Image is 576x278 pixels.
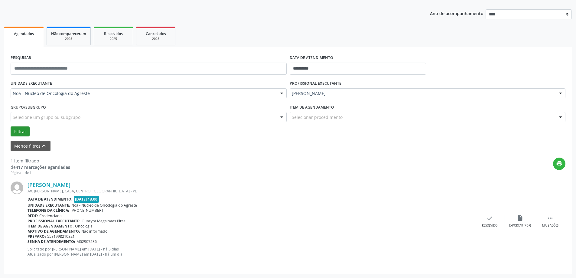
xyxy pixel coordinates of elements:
[141,37,171,41] div: 2025
[11,170,70,175] div: Página 1 de 1
[28,188,475,194] div: AV. [PERSON_NAME], CASA, CENTRO, [GEOGRAPHIC_DATA] - PE
[547,215,554,221] i: 
[11,126,30,137] button: Filtrar
[51,37,86,41] div: 2025
[28,208,69,213] b: Telefone da clínica:
[28,247,475,257] p: Solicitado por [PERSON_NAME] em [DATE] - há 3 dias Atualizado por [PERSON_NAME] em [DATE] - há um...
[13,114,80,120] span: Selecione um grupo ou subgrupo
[509,224,531,228] div: Exportar (PDF)
[482,224,497,228] div: Resolvido
[71,203,137,208] span: Noa - Nucleo de Oncologia do Agreste
[430,9,483,17] p: Ano de acompanhamento
[290,103,334,112] label: Item de agendamento
[76,239,97,244] span: M02907536
[28,239,75,244] b: Senha de atendimento:
[553,158,565,170] button: print
[290,53,333,63] label: DATA DE ATENDIMENTO
[146,31,166,36] span: Cancelados
[39,213,62,218] span: Credenciada
[70,208,103,213] span: [PHONE_NUMBER]
[11,103,46,112] label: Grupo/Subgrupo
[28,234,46,239] b: Preparo:
[517,215,523,221] i: insert_drive_file
[28,224,74,229] b: Item de agendamento:
[11,158,70,164] div: 1 item filtrado
[81,229,107,234] span: Não informado
[28,213,38,218] b: Rede:
[11,53,31,63] label: PESQUISAR
[11,164,70,170] div: de
[487,215,493,221] i: check
[11,182,23,194] img: img
[14,31,34,36] span: Agendados
[290,79,341,88] label: PROFISSIONAL EXECUTANTE
[98,37,129,41] div: 2025
[51,31,86,36] span: Não compareceram
[542,224,558,228] div: Mais ações
[11,79,52,88] label: UNIDADE EXECUTANTE
[28,182,70,188] a: [PERSON_NAME]
[47,234,75,239] span: 5581998210821
[16,164,70,170] strong: 417 marcações agendadas
[75,224,93,229] span: Oncologia
[556,160,563,167] i: print
[13,90,274,96] span: Noa - Nucleo de Oncologia do Agreste
[82,218,125,224] span: Guacyra Magalhaes Pires
[28,203,70,208] b: Unidade executante:
[104,31,123,36] span: Resolvidos
[11,141,50,151] button: Menos filtroskeyboard_arrow_up
[74,196,99,203] span: [DATE] 13:00
[292,114,343,120] span: Selecionar procedimento
[292,90,553,96] span: [PERSON_NAME]
[28,229,80,234] b: Motivo de agendamento:
[28,197,73,202] b: Data de atendimento:
[41,142,47,149] i: keyboard_arrow_up
[28,218,80,224] b: Profissional executante:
